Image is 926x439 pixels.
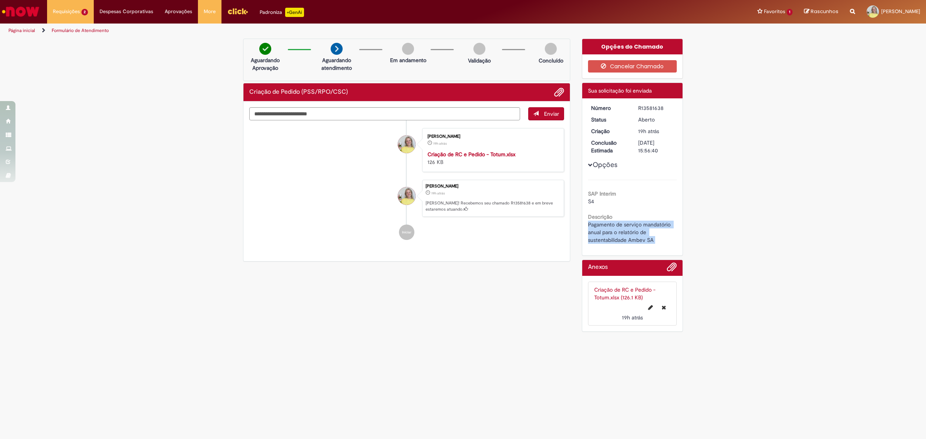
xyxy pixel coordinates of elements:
[249,107,520,121] textarea: Digite sua mensagem aqui...
[622,314,643,321] span: 19h atrás
[582,39,683,54] div: Opções do Chamado
[594,286,656,301] a: Criação de RC e Pedido - Totum.xlsx (126.1 KB)
[6,24,612,38] ul: Trilhas de página
[81,9,88,15] span: 2
[881,8,920,15] span: [PERSON_NAME]
[644,301,657,314] button: Editar nome de arquivo Criação de RC e Pedido - Totum.xlsx
[585,139,633,154] dt: Conclusão Estimada
[8,27,35,34] a: Página inicial
[1,4,41,19] img: ServiceNow
[204,8,216,15] span: More
[539,57,563,64] p: Concluído
[426,200,560,212] p: [PERSON_NAME]! Recebemos seu chamado R13581638 e em breve estaremos atuando.
[588,190,616,197] b: SAP Interim
[585,127,633,135] dt: Criação
[260,8,304,17] div: Padroniza
[638,127,674,135] div: 30/09/2025 13:56:37
[428,150,556,166] div: 126 KB
[588,198,594,205] span: S4
[398,135,416,153] div: Paula Vieira Schwade
[165,8,192,15] span: Aprovações
[390,56,426,64] p: Em andamento
[428,134,556,139] div: [PERSON_NAME]
[53,8,80,15] span: Requisições
[468,57,491,64] p: Validação
[657,301,671,314] button: Excluir Criação de RC e Pedido - Totum.xlsx
[473,43,485,55] img: img-circle-grey.png
[545,43,557,55] img: img-circle-grey.png
[585,116,633,123] dt: Status
[100,8,153,15] span: Despesas Corporativas
[638,128,659,135] span: 19h atrás
[318,56,355,72] p: Aguardando atendimento
[249,120,564,248] ul: Histórico de tíquete
[588,221,672,243] span: Pagamento de serviço mandatório anual para o relatório de sustentabilidade Ambev SA
[638,128,659,135] time: 30/09/2025 13:56:37
[431,191,445,196] time: 30/09/2025 13:56:37
[247,56,284,72] p: Aguardando Aprovação
[433,141,447,146] time: 30/09/2025 13:56:33
[585,104,633,112] dt: Número
[227,5,248,17] img: click_logo_yellow_360x200.png
[249,89,348,96] h2: Criação de Pedido (PSS/RPO/CSC) Histórico de tíquete
[428,151,515,158] a: Criação de RC e Pedido - Totum.xlsx
[622,314,643,321] time: 30/09/2025 13:56:33
[285,8,304,17] p: +GenAi
[667,262,677,276] button: Adicionar anexos
[638,139,674,154] div: [DATE] 15:56:40
[588,264,608,271] h2: Anexos
[431,191,445,196] span: 19h atrás
[402,43,414,55] img: img-circle-grey.png
[638,104,674,112] div: R13581638
[249,180,564,217] li: Paula Vieira Schwade
[638,116,674,123] div: Aberto
[398,187,416,205] div: Paula Vieira Schwade
[52,27,109,34] a: Formulário de Atendimento
[544,110,559,117] span: Enviar
[588,213,612,220] b: Descrição
[426,184,560,189] div: [PERSON_NAME]
[433,141,447,146] span: 19h atrás
[554,87,564,97] button: Adicionar anexos
[811,8,838,15] span: Rascunhos
[804,8,838,15] a: Rascunhos
[331,43,343,55] img: arrow-next.png
[588,60,677,73] button: Cancelar Chamado
[259,43,271,55] img: check-circle-green.png
[528,107,564,120] button: Enviar
[787,9,793,15] span: 1
[588,87,652,94] span: Sua solicitação foi enviada
[764,8,785,15] span: Favoritos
